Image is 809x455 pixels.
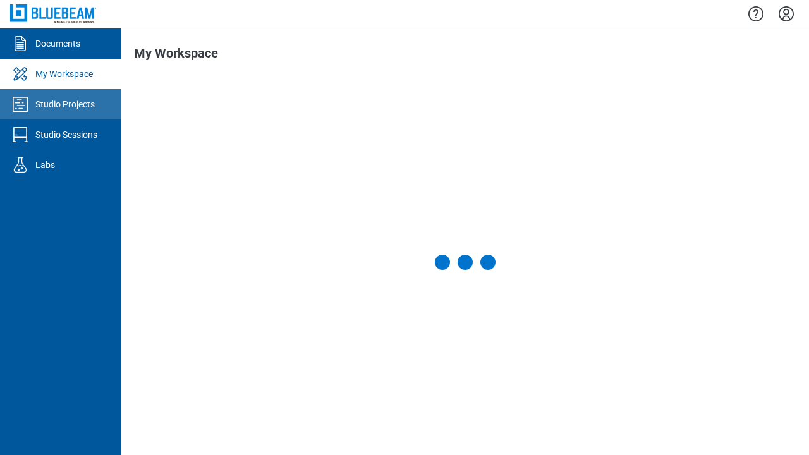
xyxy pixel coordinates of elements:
h1: My Workspace [134,46,218,66]
div: Studio Sessions [35,128,97,141]
div: My Workspace [35,68,93,80]
svg: Studio Sessions [10,124,30,145]
div: Labs [35,159,55,171]
div: Loading My Workspace [435,255,496,270]
button: Settings [776,3,796,25]
svg: Labs [10,155,30,175]
img: Bluebeam, Inc. [10,4,96,23]
svg: Studio Projects [10,94,30,114]
svg: My Workspace [10,64,30,84]
div: Documents [35,37,80,50]
svg: Documents [10,33,30,54]
div: Studio Projects [35,98,95,111]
